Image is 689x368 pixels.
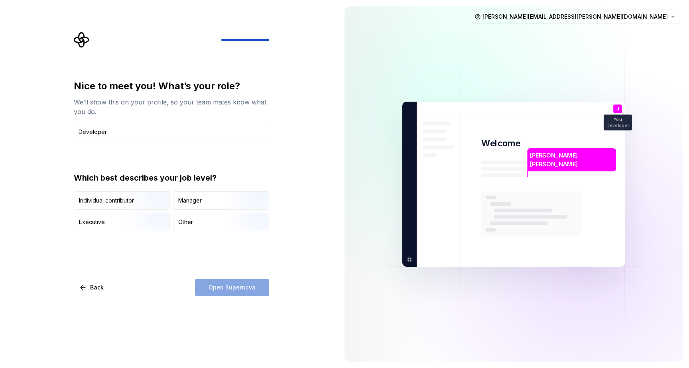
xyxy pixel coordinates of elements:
[481,138,520,149] p: Welcome
[79,218,105,226] div: Executive
[74,279,110,296] button: Back
[74,123,269,140] input: Job title
[74,80,269,92] div: Nice to meet you! What’s your role?
[90,283,104,291] span: Back
[74,172,269,183] div: Which best describes your job level?
[74,97,269,116] div: We’ll show this on your profile, so your team mates know what you do.
[74,32,90,48] svg: Supernova Logo
[606,123,629,128] p: Developer
[178,218,193,226] div: Other
[530,151,613,168] p: [PERSON_NAME] [PERSON_NAME]
[471,10,679,24] button: [PERSON_NAME][EMAIL_ADDRESS][PERSON_NAME][DOMAIN_NAME]
[614,117,622,122] p: You
[178,197,202,205] div: Manager
[482,13,668,21] span: [PERSON_NAME][EMAIL_ADDRESS][PERSON_NAME][DOMAIN_NAME]
[79,197,134,205] div: Individual contributor
[616,106,619,111] p: J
